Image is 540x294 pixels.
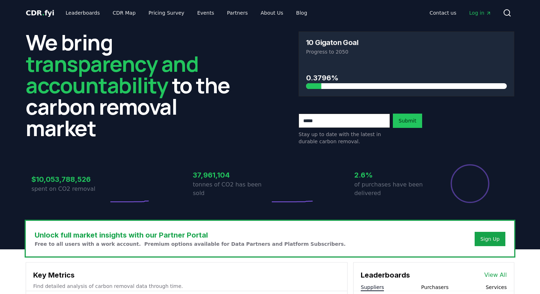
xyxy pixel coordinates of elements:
[486,284,507,291] button: Services
[35,230,346,240] h3: Unlock full market insights with our Partner Portal
[299,131,390,145] p: Stay up to date with the latest in durable carbon removal.
[193,170,270,180] h3: 37,961,104
[464,6,497,19] a: Log in
[424,6,462,19] a: Contact us
[354,170,431,180] h3: 2.6%
[306,39,358,46] h3: 10 Gigaton Goal
[26,31,241,139] h2: We bring to the carbon removal market
[484,271,507,279] a: View All
[361,270,410,280] h3: Leaderboards
[60,6,106,19] a: Leaderboards
[421,284,449,291] button: Purchasers
[424,6,497,19] nav: Main
[193,180,270,198] p: tonnes of CO2 has been sold
[26,8,54,18] a: CDR.fyi
[255,6,289,19] a: About Us
[290,6,313,19] a: Blog
[60,6,313,19] nav: Main
[33,270,340,280] h3: Key Metrics
[475,232,505,246] button: Sign Up
[143,6,190,19] a: Pricing Survey
[480,235,500,243] a: Sign Up
[221,6,254,19] a: Partners
[31,174,109,185] h3: $10,053,788,526
[306,73,507,83] h3: 0.3796%
[191,6,220,19] a: Events
[33,283,340,290] p: Find detailed analysis of carbon removal data through time.
[361,284,384,291] button: Suppliers
[107,6,141,19] a: CDR Map
[354,180,431,198] p: of purchases have been delivered
[26,9,54,17] span: CDR fyi
[26,49,198,100] span: transparency and accountability
[35,240,346,248] p: Free to all users with a work account. Premium options available for Data Partners and Platform S...
[42,9,45,17] span: .
[450,164,490,204] div: Percentage of sales delivered
[469,9,491,16] span: Log in
[306,48,507,55] p: Progress to 2050
[393,114,422,128] button: Submit
[31,185,109,193] p: spent on CO2 removal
